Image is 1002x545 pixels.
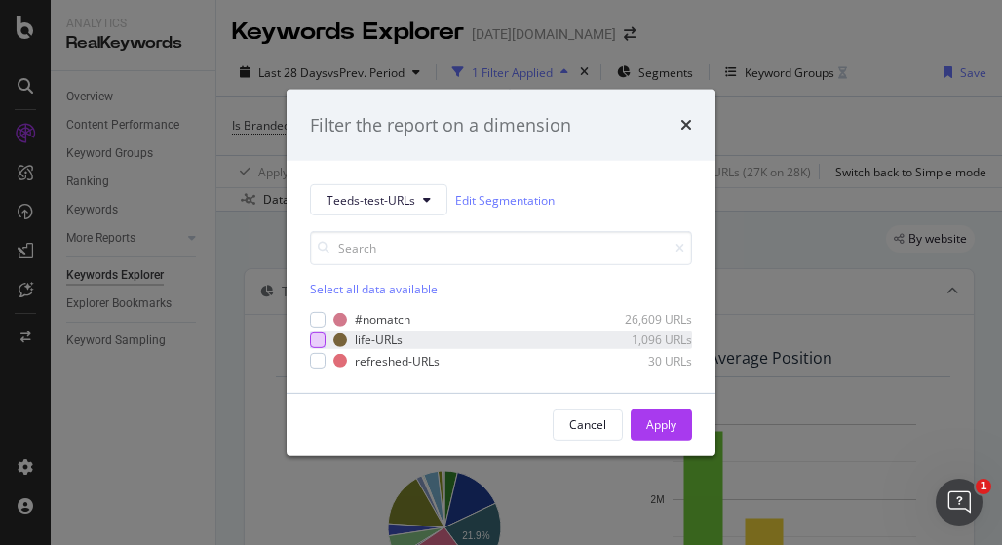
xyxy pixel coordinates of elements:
div: #nomatch [355,311,410,328]
span: Teeds-test-URLs [327,191,415,208]
div: refreshed-URLs [355,352,440,369]
span: 1 [976,479,991,494]
div: times [680,112,692,137]
div: 26,609 URLs [597,311,692,328]
div: modal [287,89,715,455]
div: Apply [646,416,676,433]
input: Search [310,231,692,265]
button: Teeds-test-URLs [310,184,447,215]
div: Filter the report on a dimension [310,112,571,137]
div: life-URLs [355,331,403,348]
div: 1,096 URLs [597,331,692,348]
iframe: Intercom live chat [936,479,983,526]
div: 30 URLs [597,352,692,369]
button: Apply [631,409,692,441]
button: Cancel [553,409,623,441]
div: Cancel [569,416,606,433]
a: Edit Segmentation [455,190,555,211]
div: Select all data available [310,281,692,297]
